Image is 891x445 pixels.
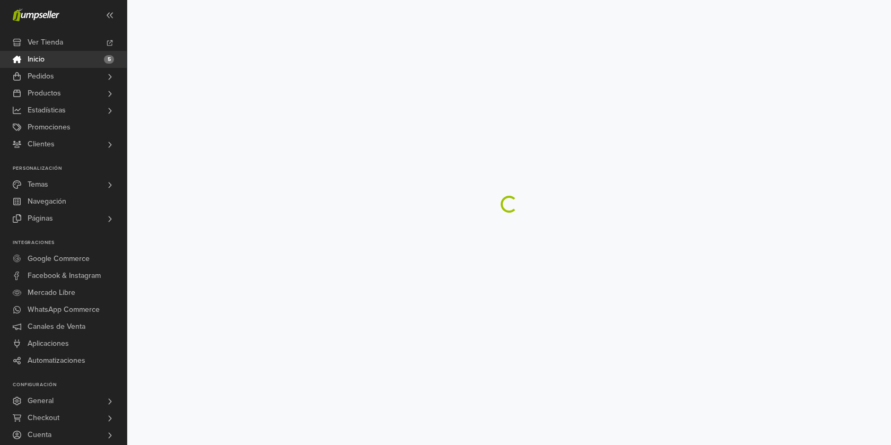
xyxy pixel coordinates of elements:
[28,284,75,301] span: Mercado Libre
[13,240,127,246] p: Integraciones
[28,409,59,426] span: Checkout
[28,136,55,153] span: Clientes
[28,250,90,267] span: Google Commerce
[28,85,61,102] span: Productos
[28,34,63,51] span: Ver Tienda
[28,119,71,136] span: Promociones
[28,426,51,443] span: Cuenta
[13,382,127,388] p: Configuración
[28,301,100,318] span: WhatsApp Commerce
[28,51,45,68] span: Inicio
[28,176,48,193] span: Temas
[28,352,85,369] span: Automatizaciones
[13,165,127,172] p: Personalización
[28,392,54,409] span: General
[28,210,53,227] span: Páginas
[28,318,85,335] span: Canales de Venta
[28,335,69,352] span: Aplicaciones
[104,55,114,64] span: 5
[28,102,66,119] span: Estadísticas
[28,267,101,284] span: Facebook & Instagram
[28,193,66,210] span: Navegación
[28,68,54,85] span: Pedidos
